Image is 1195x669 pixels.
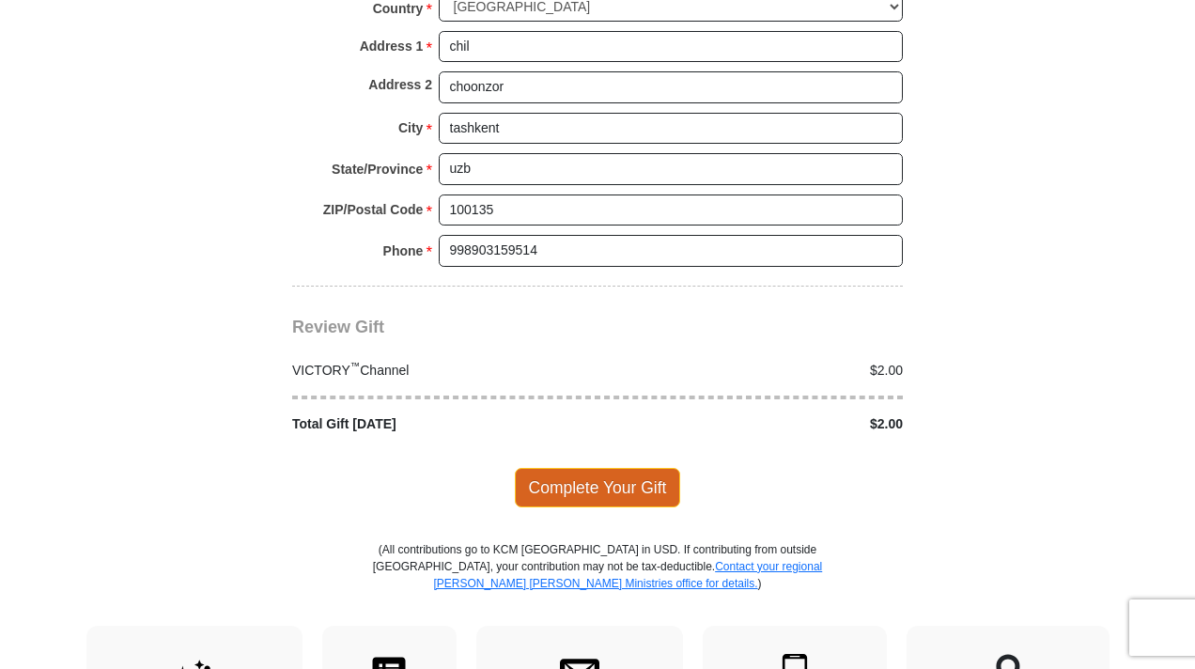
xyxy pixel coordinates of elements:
div: $2.00 [597,414,913,434]
strong: State/Province [332,156,423,182]
a: Contact your regional [PERSON_NAME] [PERSON_NAME] Ministries office for details. [433,560,822,590]
span: Review Gift [292,318,384,336]
strong: ZIP/Postal Code [323,196,424,223]
div: $2.00 [597,361,913,381]
sup: ™ [350,360,361,371]
div: VICTORY Channel [283,361,598,381]
strong: Address 1 [360,33,424,59]
strong: Phone [383,238,424,264]
strong: City [398,115,423,141]
p: (All contributions go to KCM [GEOGRAPHIC_DATA] in USD. If contributing from outside [GEOGRAPHIC_D... [372,541,823,626]
strong: Address 2 [368,71,432,98]
div: Total Gift [DATE] [283,414,598,434]
span: Complete Your Gift [515,468,681,507]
